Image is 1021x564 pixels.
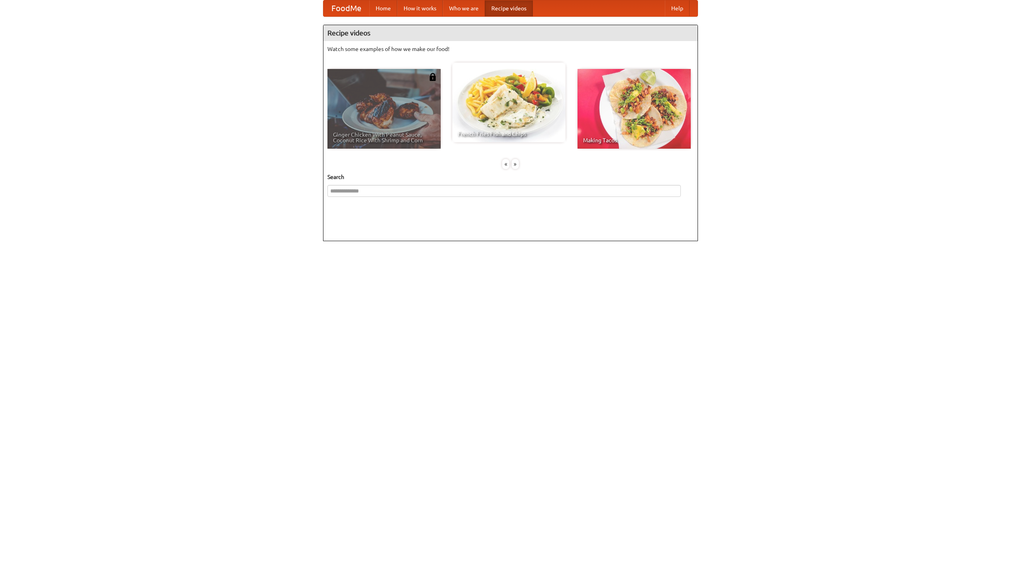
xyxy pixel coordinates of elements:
a: Help [665,0,690,16]
img: 483408.png [429,73,437,81]
a: How it works [397,0,443,16]
a: Making Tacos [578,69,691,149]
span: French Fries Fish and Chips [458,131,560,137]
a: French Fries Fish and Chips [452,63,566,142]
div: « [502,159,509,169]
h5: Search [327,173,694,181]
p: Watch some examples of how we make our food! [327,45,694,53]
span: Making Tacos [583,138,685,143]
a: Recipe videos [485,0,533,16]
a: Home [369,0,397,16]
a: Who we are [443,0,485,16]
div: » [512,159,519,169]
h4: Recipe videos [323,25,698,41]
a: FoodMe [323,0,369,16]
